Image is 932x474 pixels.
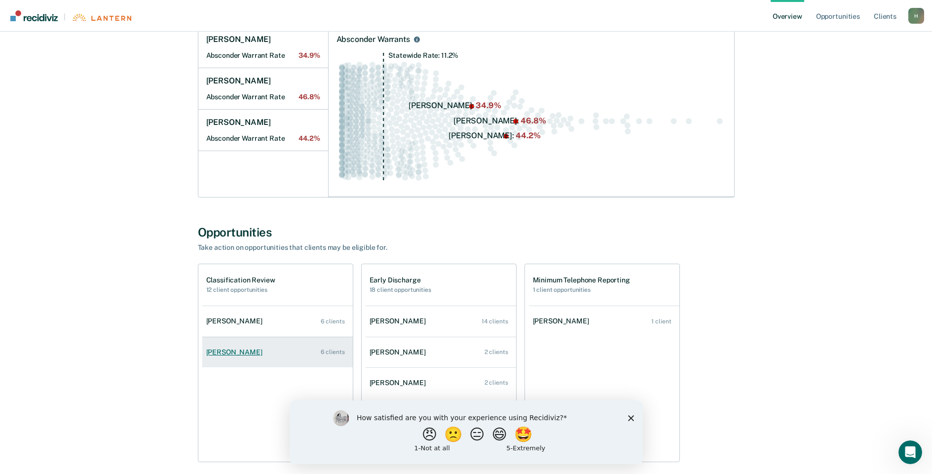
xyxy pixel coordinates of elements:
[529,307,679,335] a: [PERSON_NAME] 1 client
[370,348,430,356] div: [PERSON_NAME]
[533,276,630,284] h1: Minimum Telephone Reporting
[482,318,508,325] div: 14 clients
[198,27,328,68] a: [PERSON_NAME]Absconder Warrant Rate34.9%
[206,76,271,86] h1: [PERSON_NAME]
[412,35,422,44] button: Absconder Warrants
[206,348,266,356] div: [PERSON_NAME]
[206,286,275,293] h2: 12 client opportunities
[370,379,430,387] div: [PERSON_NAME]
[298,134,320,143] span: 44.2%
[206,317,266,325] div: [PERSON_NAME]
[202,338,353,366] a: [PERSON_NAME] 6 clients
[198,110,328,151] a: [PERSON_NAME]Absconder Warrant Rate44.2%
[198,243,543,252] div: Take action on opportunities that clients may be eligible for.
[908,8,924,24] button: Profile dropdown button
[58,13,72,21] span: |
[485,349,508,355] div: 2 clients
[321,349,345,355] div: 6 clients
[485,379,508,386] div: 2 clients
[366,307,516,335] a: [PERSON_NAME] 14 clients
[10,10,58,21] img: Recidiviz
[908,8,924,24] div: H
[202,307,353,335] a: [PERSON_NAME] 6 clients
[206,93,320,101] h2: Absconder Warrant Rate
[298,51,320,60] span: 34.9%
[321,318,345,325] div: 6 clients
[336,52,726,189] div: Swarm plot of all absconder warrant rates in the state for ALL caseloads, highlighting values of ...
[72,14,131,21] img: Lantern
[370,276,431,284] h1: Early Discharge
[206,134,320,143] h2: Absconder Warrant Rate
[336,35,410,44] div: Absconder Warrants
[206,276,275,284] h1: Classification Review
[366,369,516,397] a: [PERSON_NAME] 2 clients
[206,51,320,60] h2: Absconder Warrant Rate
[370,317,430,325] div: [PERSON_NAME]
[298,93,320,101] span: 46.8%
[533,286,630,293] h2: 1 client opportunities
[206,35,271,44] h1: [PERSON_NAME]
[388,51,458,59] tspan: Statewide Rate: 11.2%
[370,286,431,293] h2: 18 client opportunities
[206,118,271,127] h1: [PERSON_NAME]
[290,400,643,464] iframe: Survey by Kim from Recidiviz
[198,68,328,110] a: [PERSON_NAME]Absconder Warrant Rate46.8%
[366,338,516,366] a: [PERSON_NAME] 2 clients
[898,440,922,464] iframe: Intercom live chat
[198,225,735,239] div: Opportunities
[651,318,671,325] div: 1 client
[533,317,593,325] div: [PERSON_NAME]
